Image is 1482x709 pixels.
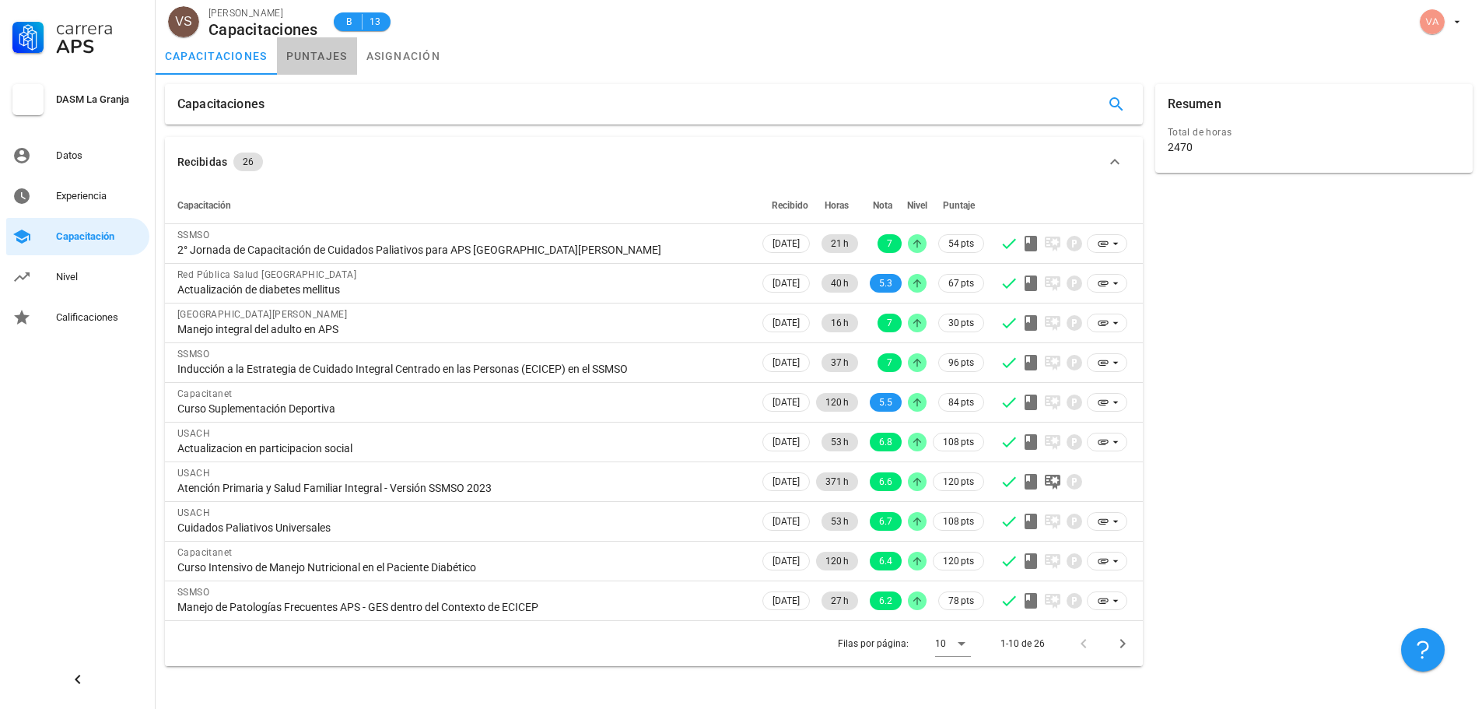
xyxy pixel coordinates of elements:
span: 5.3 [879,274,892,293]
span: 7 [887,353,892,372]
div: Filas por página: [838,621,971,666]
span: Nota [873,200,892,211]
span: USACH [177,507,210,518]
span: 6.4 [879,552,892,570]
div: 1-10 de 26 [1000,637,1045,651]
span: 6.2 [879,591,892,610]
div: Manejo de Patologías Frecuentes APS - GES dentro del Contexto de ECICEP [177,600,747,614]
span: Red Pública Salud [GEOGRAPHIC_DATA] [177,269,356,280]
div: avatar [168,6,199,37]
span: Recibido [772,200,808,211]
div: Atención Primaria y Salud Familiar Integral - Versión SSMSO 2023 [177,481,747,495]
div: Carrera [56,19,143,37]
div: Cuidados Paliativos Universales [177,521,747,535]
span: 84 pts [948,395,974,410]
a: capacitaciones [156,37,277,75]
span: 108 pts [943,514,974,529]
span: 53 h [831,433,849,451]
span: 120 h [825,552,849,570]
span: [GEOGRAPHIC_DATA][PERSON_NAME] [177,309,347,320]
div: 2470 [1168,140,1193,154]
span: 54 pts [948,236,974,251]
span: [DATE] [773,433,800,451]
th: Horas [813,187,861,224]
span: Capacitación [177,200,231,211]
span: 7 [887,234,892,253]
span: Horas [825,200,849,211]
a: Capacitación [6,218,149,255]
span: USACH [177,468,210,479]
a: Nivel [6,258,149,296]
span: 96 pts [948,355,974,370]
a: Calificaciones [6,299,149,336]
div: [PERSON_NAME] [208,5,318,21]
span: [DATE] [773,394,800,411]
div: 10 [935,637,946,651]
span: USACH [177,428,210,439]
span: SSMSO [177,587,209,598]
div: Capacitaciones [208,21,318,38]
th: Capacitación [165,187,759,224]
span: 53 h [831,512,849,531]
div: Total de horas [1168,125,1460,140]
span: Nivel [907,200,927,211]
a: Datos [6,137,149,174]
div: Resumen [1168,84,1221,125]
span: 120 pts [943,474,974,490]
span: [DATE] [773,235,800,252]
div: Curso Suplementación Deportiva [177,402,747,416]
div: APS [56,37,143,56]
button: Recibidas 26 [165,137,1143,187]
div: Actualización de diabetes mellitus [177,283,747,297]
span: Capacitanet [177,388,232,399]
span: 120 h [825,393,849,412]
span: 30 pts [948,315,974,331]
div: Capacitación [56,230,143,243]
span: 78 pts [948,593,974,609]
span: 16 h [831,314,849,332]
span: 6.6 [879,472,892,491]
div: Capacitaciones [177,84,265,125]
div: Inducción a la Estrategia de Cuidado Integral Centrado en las Personas (ECICEP) en el SSMSO [177,362,747,376]
div: Recibidas [177,153,227,170]
span: 6.7 [879,512,892,531]
span: [DATE] [773,513,800,530]
div: 2° Jornada de Capacitación de Cuidados Paliativos para APS [GEOGRAPHIC_DATA][PERSON_NAME] [177,243,747,257]
div: avatar [1420,9,1445,34]
span: 27 h [831,591,849,610]
div: Nivel [56,271,143,283]
div: Datos [56,149,143,162]
span: SSMSO [177,349,209,360]
span: [DATE] [773,592,800,609]
th: Nota [861,187,905,224]
span: 13 [369,14,381,30]
span: Capacitanet [177,547,232,558]
span: 371 h [825,472,849,491]
span: 40 h [831,274,849,293]
span: [DATE] [773,275,800,292]
a: asignación [357,37,450,75]
div: Manejo integral del adulto en APS [177,322,747,336]
div: 10Filas por página: [935,631,971,656]
span: [DATE] [773,473,800,490]
span: SSMSO [177,230,209,240]
span: 67 pts [948,276,974,291]
span: VS [175,6,191,37]
a: Experiencia [6,177,149,215]
span: 21 h [831,234,849,253]
span: 108 pts [943,434,974,450]
span: 26 [243,153,254,171]
button: Página siguiente [1109,630,1137,658]
div: Experiencia [56,190,143,202]
span: B [343,14,356,30]
span: 5.5 [879,393,892,412]
span: Puntaje [943,200,975,211]
th: Recibido [759,187,813,224]
span: 120 pts [943,553,974,569]
div: DASM La Granja [56,93,143,106]
span: [DATE] [773,553,800,570]
a: puntajes [277,37,357,75]
span: [DATE] [773,354,800,371]
div: Actualizacion en participacion social [177,441,747,455]
div: Curso Intensivo de Manejo Nutricional en el Paciente Diabético [177,560,747,574]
